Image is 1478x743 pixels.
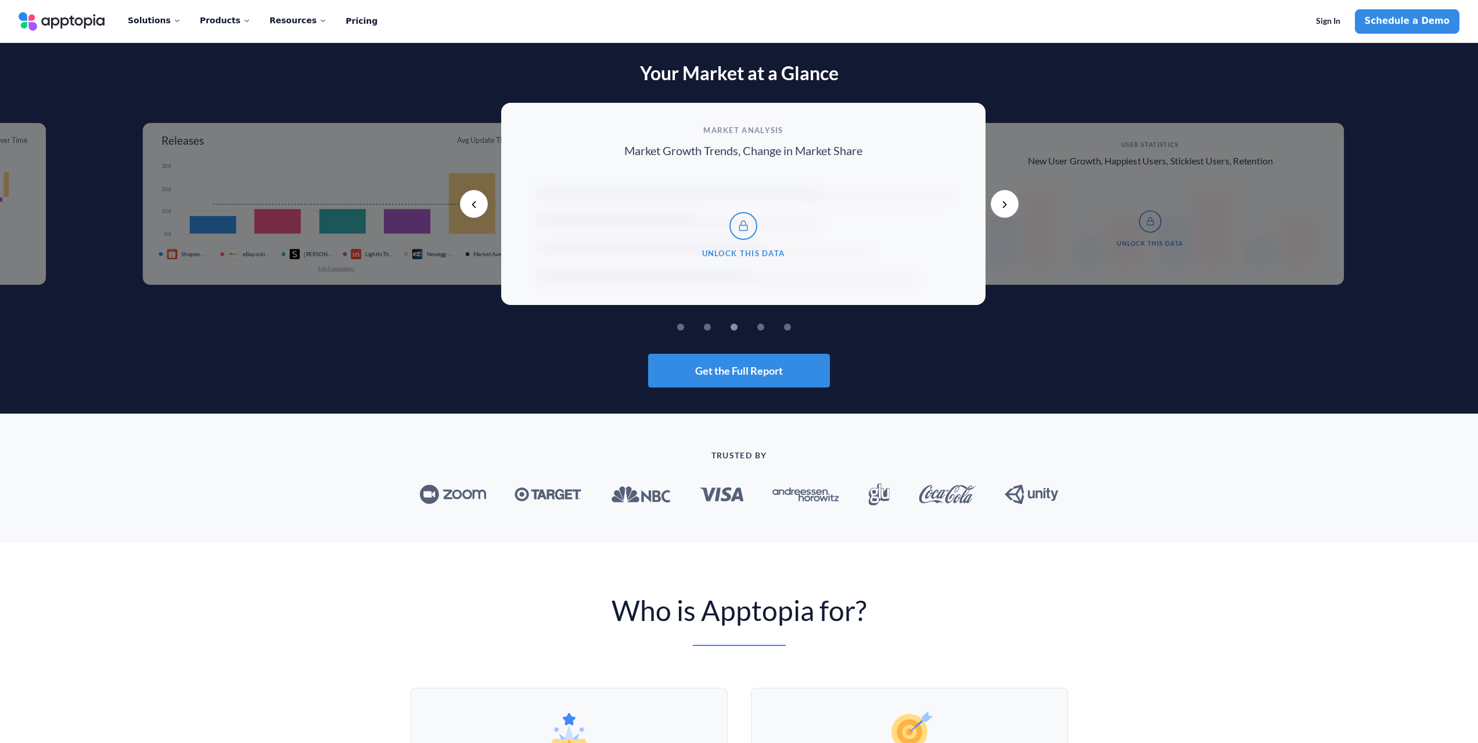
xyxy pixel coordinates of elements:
[648,354,830,387] button: Get the Full Report
[1355,9,1459,34] a: Schedule a Demo
[346,9,377,34] a: Pricing
[365,251,393,258] span: LightInTheBox
[695,324,702,331] button: 1
[1316,16,1340,26] span: Sign In
[624,144,862,157] p: Market Growth Trends, Change in Market Share
[289,249,304,260] div: app
[772,487,839,502] img: Andreessen_Horowitz_new_logo.svg
[748,324,755,331] button: 3
[801,324,808,331] button: 5
[161,186,171,192] text: 20d
[610,486,670,503] img: NBC_logo.svg
[919,485,976,504] img: Coca-Cola_logo.svg
[721,324,728,331] button: 2
[991,190,1019,218] button: Next
[167,249,182,260] div: app
[1117,240,1183,246] span: Unlock This Data
[703,126,783,134] h3: Market Analysis
[228,249,239,260] img: app icon
[1121,142,1179,148] h3: User Statistics
[457,135,512,146] p: Avg Update Time
[318,265,355,272] button: Edit Competitors
[868,483,890,505] img: Glu_Mobile_logo.svg
[167,249,178,260] img: app icon
[350,249,365,260] div: app
[473,251,514,258] span: Market Average
[321,594,1157,627] p: Who is Apptopia for?
[289,249,300,260] img: app icon
[427,251,455,258] span: Newegg - Tech Shopping Online
[412,249,427,260] div: app
[243,251,271,258] span: eBay online shopping & selling
[699,487,744,501] img: Visa_Inc._logo.svg
[702,249,785,257] span: Unlock This Data
[350,249,361,260] img: app icon
[321,451,1157,460] p: TRUSTED BY
[775,324,782,331] button: 4
[1306,9,1350,34] a: Sign In
[304,251,332,258] span: [PERSON_NAME] - Shopping Online
[181,251,209,258] span: Shopee MY: No Shipping Fee
[128,8,181,33] div: Solutions
[200,8,251,33] div: Products
[228,249,243,260] div: app
[161,209,171,215] text: 10d
[269,8,327,33] div: Resources
[165,231,171,238] text: 0d
[412,249,423,260] img: app icon
[1005,484,1058,504] img: Unity_Technologies_logo.svg
[1028,156,1273,166] p: New User Growth, Happiest Users, Stickiest Users, Retention
[161,134,204,146] h3: Releases
[420,484,486,504] img: Zoom_logo.svg
[515,487,581,502] img: Target_logo.svg
[460,190,488,218] button: Previous
[161,163,171,170] text: 30d
[695,365,783,376] span: Get the Full Report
